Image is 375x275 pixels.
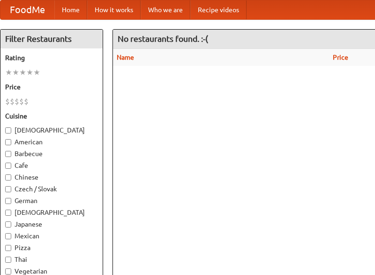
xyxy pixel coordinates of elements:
li: $ [15,96,19,107]
a: Recipe videos [190,0,247,19]
input: Japanese [5,221,11,228]
input: German [5,198,11,204]
h5: Cuisine [5,111,98,121]
label: Mexican [5,231,98,241]
label: [DEMOGRAPHIC_DATA] [5,126,98,135]
label: Barbecue [5,149,98,158]
h5: Price [5,82,98,92]
input: Czech / Slovak [5,186,11,192]
input: Mexican [5,233,11,239]
input: Barbecue [5,151,11,157]
label: American [5,137,98,147]
label: Thai [5,255,98,264]
label: German [5,196,98,205]
label: Czech / Slovak [5,184,98,194]
a: Name [117,54,134,61]
input: Cafe [5,163,11,169]
label: Chinese [5,173,98,182]
h4: Filter Restaurants [0,30,103,48]
li: $ [10,96,15,107]
input: Vegetarian [5,268,11,275]
a: FoodMe [0,0,54,19]
li: ★ [26,67,33,78]
a: Who we are [141,0,190,19]
li: $ [24,96,29,107]
h5: Rating [5,53,98,63]
input: Thai [5,257,11,263]
label: [DEMOGRAPHIC_DATA] [5,208,98,217]
li: $ [5,96,10,107]
li: ★ [5,67,12,78]
a: Price [333,54,348,61]
label: Pizza [5,243,98,252]
a: How it works [87,0,141,19]
input: Chinese [5,174,11,181]
input: [DEMOGRAPHIC_DATA] [5,127,11,134]
li: $ [19,96,24,107]
ng-pluralize: No restaurants found. :-( [118,34,208,43]
input: American [5,139,11,145]
li: ★ [19,67,26,78]
li: ★ [33,67,40,78]
label: Japanese [5,220,98,229]
label: Cafe [5,161,98,170]
input: [DEMOGRAPHIC_DATA] [5,210,11,216]
input: Pizza [5,245,11,251]
a: Home [54,0,87,19]
li: ★ [12,67,19,78]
